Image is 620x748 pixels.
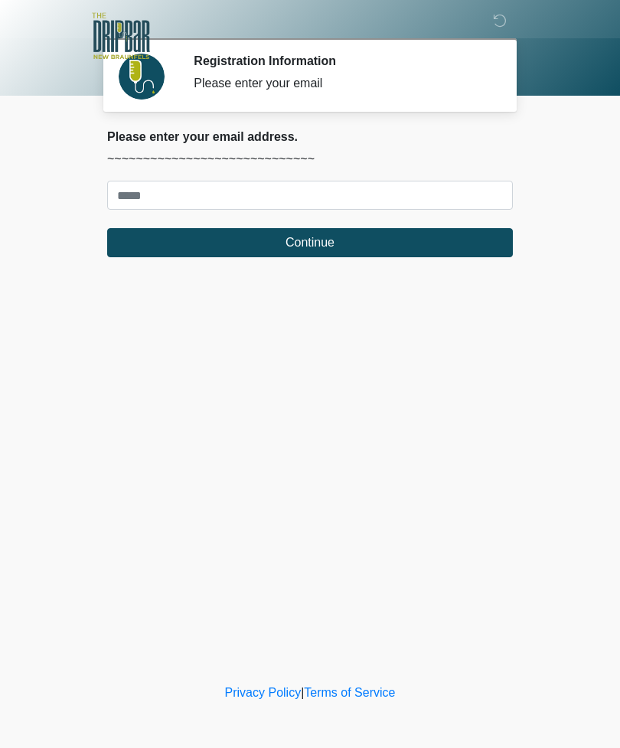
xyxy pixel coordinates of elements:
h2: Please enter your email address. [107,129,513,144]
img: Agent Avatar [119,54,165,100]
div: Please enter your email [194,74,490,93]
a: | [301,686,304,699]
button: Continue [107,228,513,257]
img: The DRIPBaR - New Braunfels Logo [92,11,150,61]
a: Terms of Service [304,686,395,699]
p: ~~~~~~~~~~~~~~~~~~~~~~~~~~~~~ [107,150,513,168]
a: Privacy Policy [225,686,302,699]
